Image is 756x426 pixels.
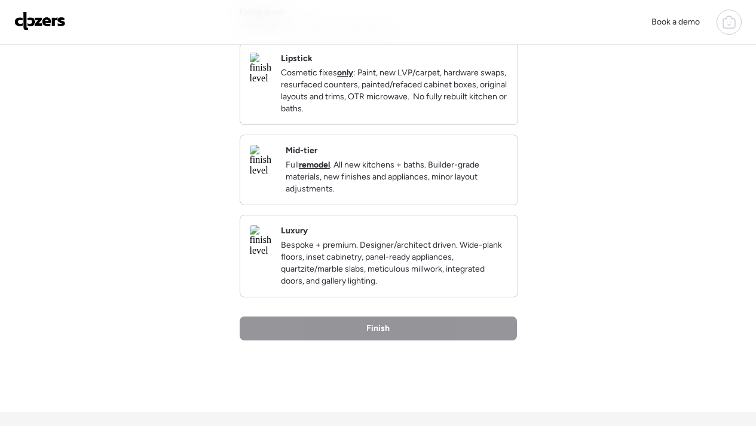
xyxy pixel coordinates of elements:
strong: remodel [299,160,330,170]
img: finish level [250,225,271,256]
h2: Lipstick [281,53,313,65]
h2: Luxury [281,225,308,237]
p: Cosmetic fixes : Paint, new LVP/carpet, hardware swaps, resurfaced counters, painted/refaced cabi... [281,67,508,115]
span: Finish [366,322,390,334]
p: Full . All new kitchens + baths. Builder-grade materials, new finishes and appliances, minor layo... [286,159,508,195]
h2: Mid-tier [286,145,317,157]
img: finish level [250,145,276,176]
img: finish level [250,53,271,84]
img: Logo [14,11,66,31]
p: Bespoke + premium. Designer/architect driven. Wide-plank floors, inset cabinetry, panel-ready app... [281,239,508,287]
span: Book a demo [651,17,700,27]
strong: only [337,68,353,78]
